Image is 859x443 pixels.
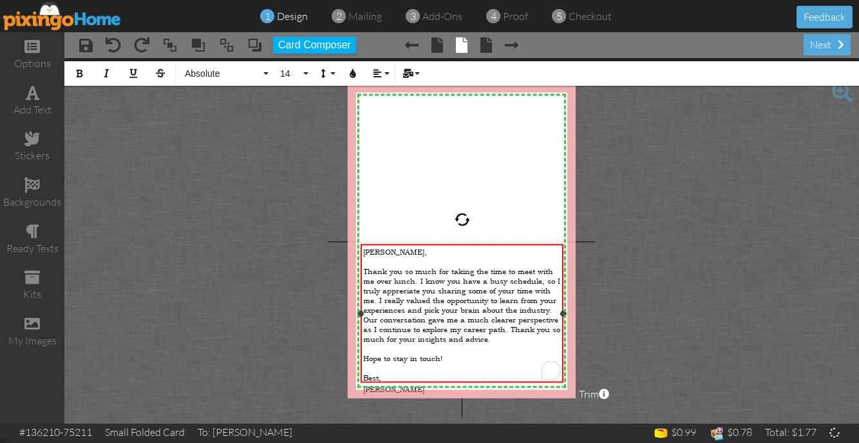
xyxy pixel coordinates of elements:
span: [PERSON_NAME], [363,247,427,257]
button: Underline (⌘U) [121,61,146,86]
td: Small Folded Card [99,424,191,441]
button: Absolute [178,61,271,86]
span: [PERSON_NAME] [212,426,292,438]
span: Best, [363,373,381,382]
button: Strikethrough (⌘S) [148,61,173,86]
div: To enrich screen reader interactions, please activate Accessibility in Grammarly extension settings [363,247,560,395]
div: Total: $1.77 [765,425,817,440]
span: Absolute [184,68,261,79]
span: mailing [348,10,382,23]
button: Line Height [314,61,338,86]
span: To: [198,426,211,438]
button: Feedback [797,6,853,28]
span: Trim [579,387,609,402]
td: $0.99 [647,424,703,443]
span: 14 [279,68,301,79]
button: Colors [341,61,365,86]
td: #136210-75211 [13,424,99,441]
td: $0.78 [703,424,759,443]
span: 3 [410,9,416,24]
button: Bold (⌘B) [67,61,91,86]
span: 2 [336,9,342,24]
button: Italic (⌘I) [94,61,118,86]
button: Card Composer [273,37,356,54]
span: add-ons [422,10,462,23]
img: pixingo logo [3,1,122,30]
span: 1 [265,9,270,24]
span: 5 [556,9,562,24]
span: 4 [491,9,496,24]
span: checkout [569,10,612,23]
span: Thank you so much for taking the time to meet with me over lunch. I know you have a busy schedule... [363,266,560,344]
button: Align [368,61,392,86]
button: Mail Merge [398,61,422,86]
span: [PERSON_NAME] [363,384,424,394]
span: Hope to stay in touch! [363,353,442,363]
img: points-icon.png [653,426,669,442]
span: proof [503,10,528,23]
span: design [277,10,308,23]
img: expense-icon.png [709,426,725,442]
div: next [804,34,851,55]
button: 14 [274,61,311,86]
